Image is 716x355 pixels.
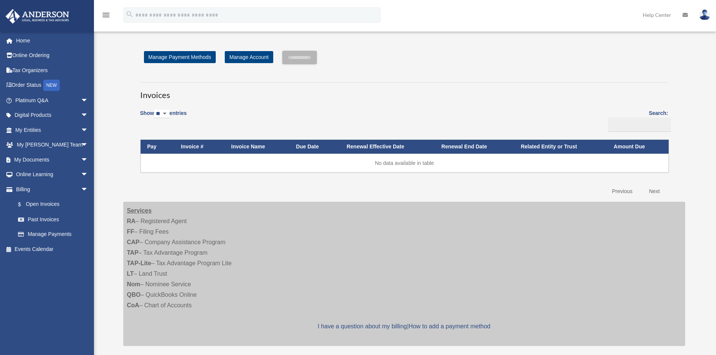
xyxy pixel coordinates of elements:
[5,78,100,93] a: Order StatusNEW
[81,182,96,197] span: arrow_drop_down
[605,109,668,132] label: Search:
[5,152,100,167] a: My Documentsarrow_drop_down
[127,239,140,245] strong: CAP
[127,270,134,277] strong: LT
[11,197,92,212] a: $Open Invoices
[606,184,638,199] a: Previous
[5,48,100,63] a: Online Ordering
[224,140,289,154] th: Invoice Name: activate to sort column ascending
[154,110,170,118] select: Showentries
[81,108,96,123] span: arrow_drop_down
[81,93,96,108] span: arrow_drop_down
[140,82,668,101] h3: Invoices
[174,140,224,154] th: Invoice #: activate to sort column ascending
[22,200,26,209] span: $
[127,218,136,224] strong: RA
[127,321,681,332] p: |
[5,108,100,123] a: Digital Productsarrow_drop_down
[3,9,71,24] img: Anderson Advisors Platinum Portal
[81,137,96,153] span: arrow_drop_down
[127,260,151,266] strong: TAP-Lite
[126,10,134,18] i: search
[340,140,434,154] th: Renewal Effective Date: activate to sort column ascending
[101,13,111,20] a: menu
[5,93,100,108] a: Platinum Q&Aarrow_drop_down
[43,80,60,91] div: NEW
[5,63,100,78] a: Tax Organizers
[5,33,100,48] a: Home
[409,323,490,329] a: How to add a payment method
[5,122,100,137] a: My Entitiesarrow_drop_down
[101,11,111,20] i: menu
[123,202,685,346] div: – Registered Agent – Filing Fees – Company Assistance Program – Tax Advantage Program – Tax Advan...
[699,9,710,20] img: User Pic
[643,184,666,199] a: Next
[11,212,96,227] a: Past Invoices
[127,281,141,287] strong: Nom
[434,140,514,154] th: Renewal End Date: activate to sort column ascending
[144,51,216,63] a: Manage Payment Methods
[81,167,96,183] span: arrow_drop_down
[81,152,96,168] span: arrow_drop_down
[127,228,135,235] strong: FF
[127,292,141,298] strong: QBO
[5,242,100,257] a: Events Calendar
[11,227,96,242] a: Manage Payments
[127,207,152,214] strong: Services
[127,249,139,256] strong: TAP
[127,302,139,308] strong: CoA
[5,182,96,197] a: Billingarrow_drop_down
[81,122,96,138] span: arrow_drop_down
[5,167,100,182] a: Online Learningarrow_drop_down
[318,323,407,329] a: I have a question about my billing
[141,154,669,172] td: No data available in table
[607,140,669,154] th: Amount Due: activate to sort column ascending
[608,118,671,132] input: Search:
[141,140,174,154] th: Pay: activate to sort column descending
[289,140,340,154] th: Due Date: activate to sort column ascending
[514,140,607,154] th: Related Entity or Trust: activate to sort column ascending
[5,137,100,153] a: My [PERSON_NAME] Teamarrow_drop_down
[225,51,273,63] a: Manage Account
[140,109,187,126] label: Show entries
